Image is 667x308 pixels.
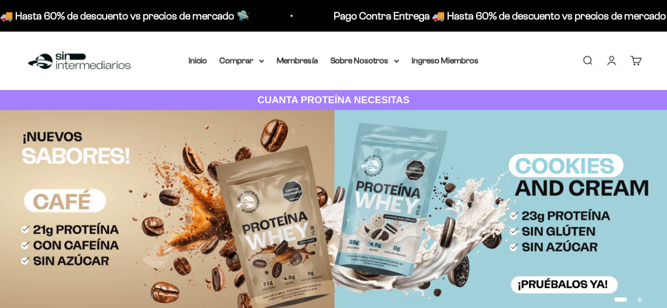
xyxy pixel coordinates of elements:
[331,54,399,67] summary: Sobre Nosotros
[220,54,264,67] summary: Comprar
[257,94,410,105] strong: CUANTA PROTEÍNA NECESITAS
[277,56,318,65] a: Membresía
[412,56,479,65] a: Ingreso Miembros
[189,56,207,65] a: Inicio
